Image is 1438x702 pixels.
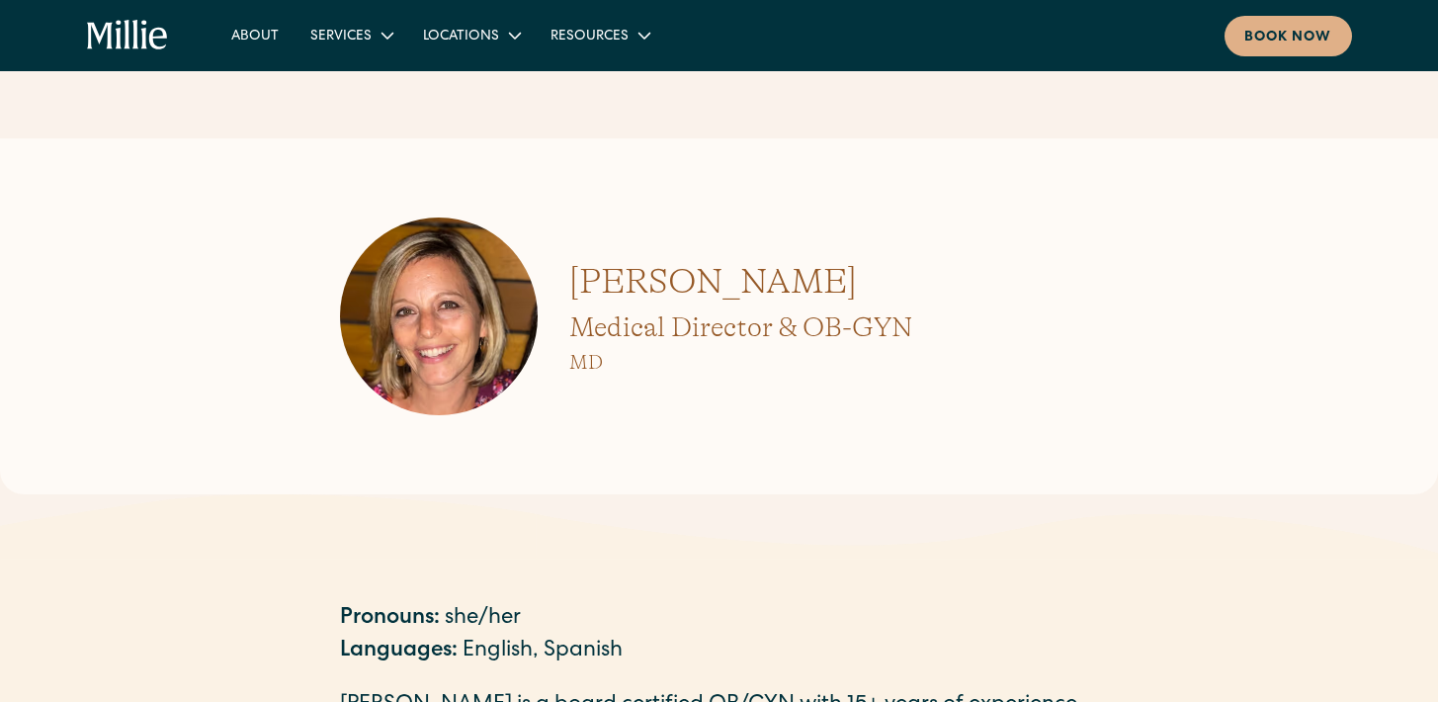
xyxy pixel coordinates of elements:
[1244,28,1332,48] div: Book now
[423,27,499,47] div: Locations
[569,348,912,378] h3: MD
[569,255,912,308] h1: [PERSON_NAME]
[463,636,623,668] div: English, Spanish
[445,603,521,636] div: she/her
[87,20,169,51] a: home
[340,641,458,662] strong: Languages:
[569,308,912,347] h2: Medical Director & OB-GYN
[340,608,440,630] strong: Pronouns:
[340,218,538,415] img: Amy Kane profile photo
[535,19,664,51] div: Resources
[550,27,629,47] div: Resources
[215,19,295,51] a: About
[295,19,407,51] div: Services
[407,19,535,51] div: Locations
[1225,16,1352,56] a: Book now
[310,27,372,47] div: Services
